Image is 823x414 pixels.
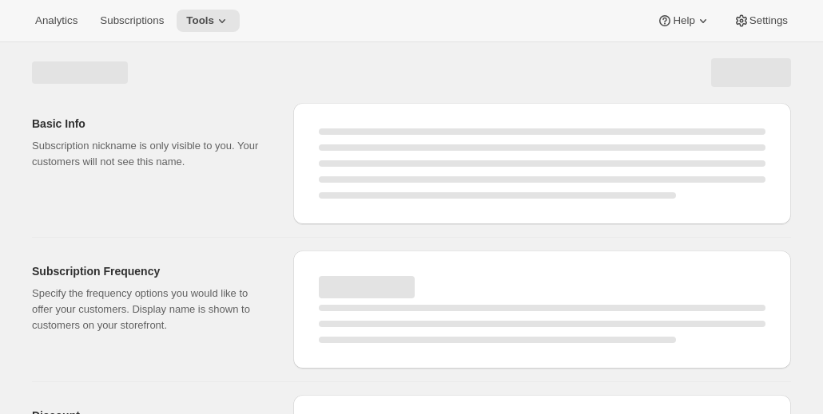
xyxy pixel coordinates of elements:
[673,14,694,27] span: Help
[35,14,78,27] span: Analytics
[724,10,797,32] button: Settings
[26,10,87,32] button: Analytics
[186,14,214,27] span: Tools
[647,10,720,32] button: Help
[90,10,173,32] button: Subscriptions
[32,138,268,170] p: Subscription nickname is only visible to you. Your customers will not see this name.
[100,14,164,27] span: Subscriptions
[32,116,268,132] h2: Basic Info
[32,286,268,333] p: Specify the frequency options you would like to offer your customers. Display name is shown to cu...
[32,263,268,279] h2: Subscription Frequency
[177,10,240,32] button: Tools
[749,14,788,27] span: Settings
